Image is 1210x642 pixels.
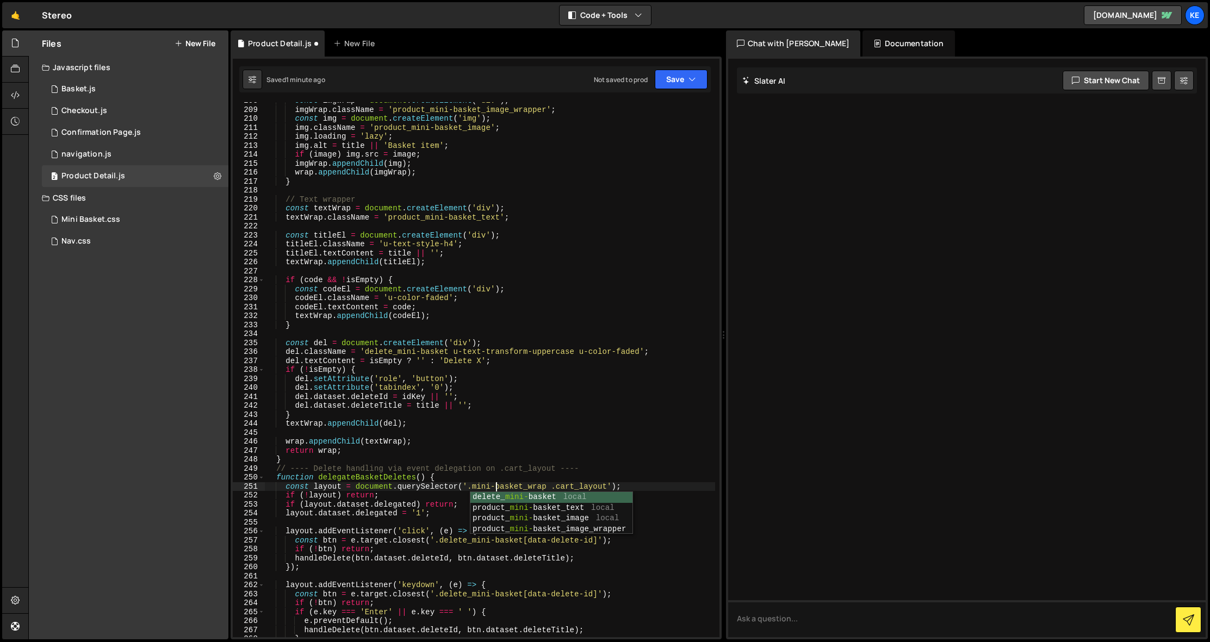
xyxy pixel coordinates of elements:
[42,38,61,49] h2: Files
[655,70,708,89] button: Save
[233,365,265,375] div: 238
[61,171,125,181] div: Product Detail.js
[233,195,265,204] div: 219
[175,39,215,48] button: New File
[233,626,265,635] div: 267
[233,303,265,312] div: 231
[61,236,91,246] div: Nav.css
[233,545,265,554] div: 258
[233,464,265,473] div: 249
[233,267,265,276] div: 227
[233,276,265,285] div: 228
[233,554,265,563] div: 259
[61,128,141,138] div: Confirmation Page.js
[233,159,265,169] div: 215
[233,150,265,159] div: 214
[233,482,265,491] div: 251
[233,410,265,420] div: 243
[233,563,265,572] div: 260
[2,2,29,28] a: 🤙
[233,536,265,545] div: 257
[233,455,265,464] div: 248
[266,75,325,84] div: Saved
[1084,5,1182,25] a: [DOMAIN_NAME]
[233,114,265,123] div: 210
[233,357,265,366] div: 237
[42,100,228,122] div: 8215/44731.js
[233,294,265,303] div: 230
[61,84,96,94] div: Basket.js
[726,30,861,57] div: Chat with [PERSON_NAME]
[233,105,265,115] div: 209
[233,581,265,590] div: 262
[233,599,265,608] div: 264
[1185,5,1205,25] a: Ke
[742,76,786,86] h2: Slater AI
[233,204,265,213] div: 220
[233,321,265,330] div: 233
[233,590,265,599] div: 263
[233,231,265,240] div: 223
[233,419,265,428] div: 244
[61,215,120,225] div: Mini Basket.css
[29,187,228,209] div: CSS files
[233,572,265,581] div: 261
[42,230,228,252] div: 8215/46114.css
[42,144,228,165] div: 8215/46113.js
[233,437,265,446] div: 246
[233,608,265,617] div: 265
[594,75,648,84] div: Not saved to prod
[233,500,265,509] div: 253
[233,392,265,402] div: 241
[248,38,312,49] div: Product Detail.js
[42,78,228,100] div: 8215/44666.js
[233,509,265,518] div: 254
[233,446,265,456] div: 247
[233,213,265,222] div: 221
[233,375,265,384] div: 239
[61,106,107,116] div: Checkout.js
[233,240,265,249] div: 224
[29,57,228,78] div: Javascript files
[233,222,265,231] div: 222
[233,383,265,392] div: 240
[333,38,379,49] div: New File
[233,249,265,258] div: 225
[42,209,228,230] div: 8215/46286.css
[1063,71,1149,90] button: Start new chat
[560,5,651,25] button: Code + Tools
[233,177,265,186] div: 217
[233,186,265,195] div: 218
[233,339,265,348] div: 235
[233,616,265,626] div: 266
[233,473,265,482] div: 250
[233,132,265,141] div: 212
[42,165,228,187] div: 8215/44673.js
[233,329,265,339] div: 234
[233,258,265,267] div: 226
[233,428,265,438] div: 245
[233,518,265,527] div: 255
[51,173,58,182] span: 2
[61,149,111,159] div: navigation.js
[233,527,265,536] div: 256
[233,141,265,151] div: 213
[233,401,265,410] div: 242
[233,123,265,133] div: 211
[233,491,265,500] div: 252
[42,122,228,144] div: 8215/45082.js
[233,285,265,294] div: 229
[233,311,265,321] div: 232
[233,168,265,177] div: 216
[862,30,954,57] div: Documentation
[286,75,325,84] div: 1 minute ago
[233,347,265,357] div: 236
[42,9,72,22] div: Stereo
